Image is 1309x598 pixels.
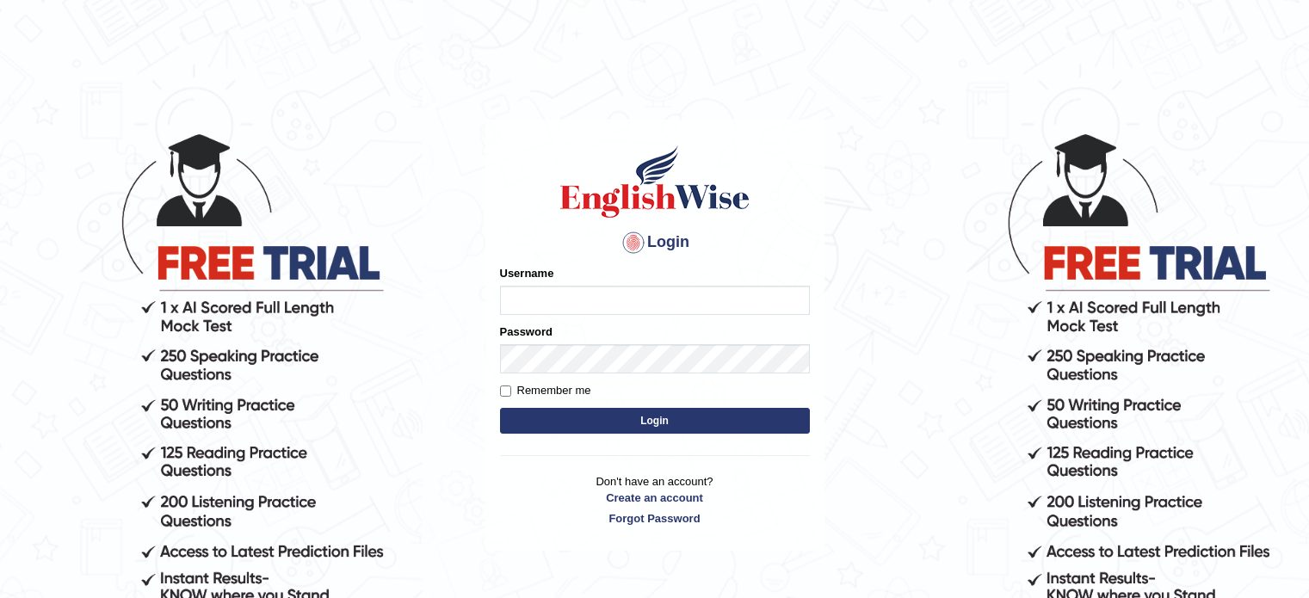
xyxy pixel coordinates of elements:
label: Password [500,324,553,340]
a: Forgot Password [500,510,810,527]
input: Remember me [500,385,511,397]
button: Login [500,408,810,434]
h4: Login [500,229,810,256]
p: Don't have an account? [500,473,810,527]
img: Logo of English Wise sign in for intelligent practice with AI [557,143,753,220]
a: Create an account [500,490,810,506]
label: Remember me [500,382,591,399]
label: Username [500,265,554,281]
